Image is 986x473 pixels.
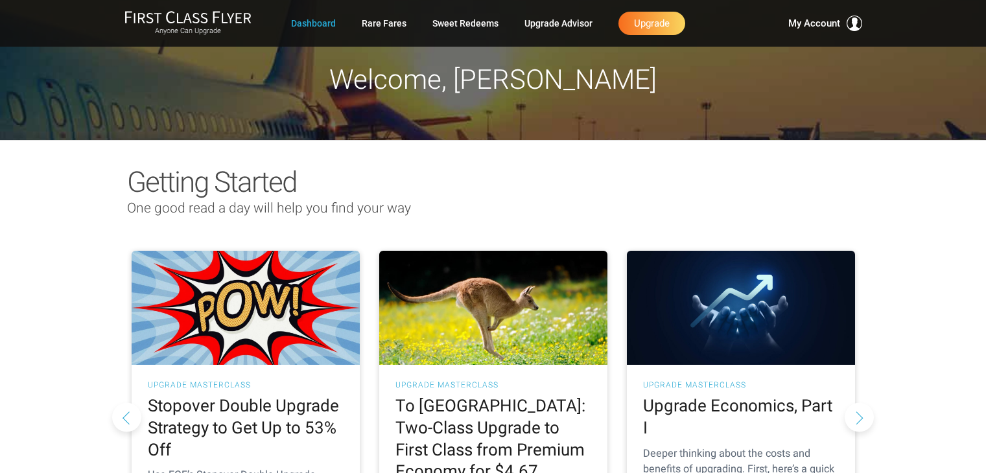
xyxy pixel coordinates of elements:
a: Dashboard [291,12,336,35]
h3: UPGRADE MASTERCLASS [148,381,344,389]
span: Getting Started [127,165,296,199]
span: Welcome, [PERSON_NAME] [329,63,657,95]
span: My Account [788,16,840,31]
button: Previous slide [112,402,141,432]
button: Next slide [845,402,874,432]
a: Sweet Redeems [432,12,499,35]
a: Upgrade [618,12,685,35]
a: First Class FlyerAnyone Can Upgrade [124,10,252,36]
span: One good read a day will help you find your way [127,200,411,216]
h3: UPGRADE MASTERCLASS [643,381,839,389]
a: Upgrade Advisor [524,12,593,35]
button: My Account [788,16,862,31]
h2: Stopover Double Upgrade Strategy to Get Up to 53% Off [148,395,344,461]
h3: UPGRADE MASTERCLASS [395,381,591,389]
h2: Upgrade Economics, Part I [643,395,839,439]
img: First Class Flyer [124,10,252,24]
a: Rare Fares [362,12,406,35]
small: Anyone Can Upgrade [124,27,252,36]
